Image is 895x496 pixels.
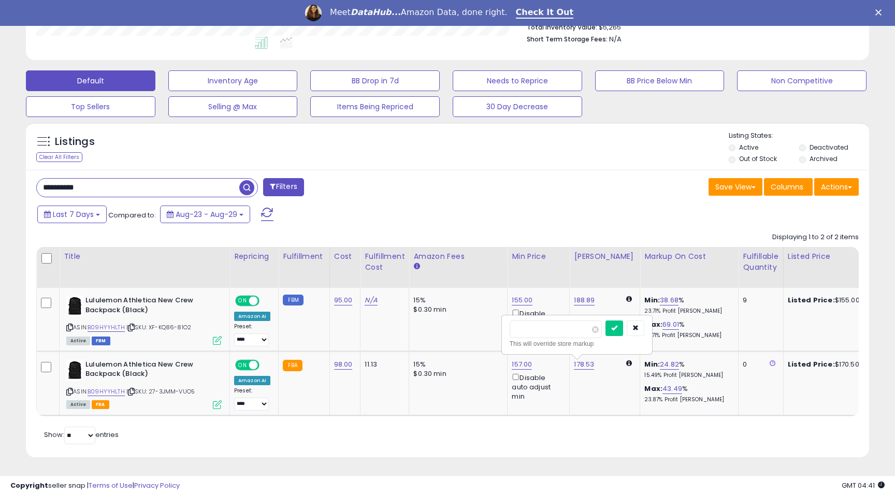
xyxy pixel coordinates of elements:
span: OFF [258,360,275,369]
b: Max: [644,319,662,329]
div: Markup on Cost [644,251,734,262]
button: Actions [814,178,859,196]
button: Non Competitive [737,70,867,91]
div: 15% [413,360,499,369]
div: Fulfillment [283,251,325,262]
div: 15% [413,296,499,305]
button: Default [26,70,155,91]
span: 2025-09-6 04:41 GMT [842,480,885,490]
div: Displaying 1 to 2 of 2 items [772,232,859,242]
div: ASIN: [66,360,222,408]
button: Columns [764,178,813,196]
div: Preset: [234,387,270,411]
button: Needs to Reprice [453,70,582,91]
div: $0.30 min [413,305,499,314]
a: 188.89 [574,295,595,305]
h5: Listings [55,135,95,149]
div: % [644,360,730,379]
span: N/A [609,34,622,44]
div: Amazon Fees [413,251,503,262]
p: 34.71% Profit [PERSON_NAME] [644,332,730,339]
small: FBA [283,360,302,371]
i: DataHub... [351,7,401,17]
button: Aug-23 - Aug-29 [160,206,250,223]
div: Amazon AI [234,312,270,321]
strong: Copyright [10,480,48,490]
img: 31nuNC4SSOL._SL40_.jpg [66,296,83,316]
button: Items Being Repriced [310,96,440,117]
span: Aug-23 - Aug-29 [176,209,237,220]
span: Last 7 Days [53,209,94,220]
button: Filters [263,178,304,196]
b: Listed Price: [788,295,835,305]
label: Active [739,143,758,152]
div: Repricing [234,251,274,262]
b: Short Term Storage Fees: [527,35,608,43]
p: 23.87% Profit [PERSON_NAME] [644,396,730,403]
a: Privacy Policy [134,480,180,490]
button: Inventory Age [168,70,298,91]
div: Fulfillable Quantity [743,251,778,273]
a: 95.00 [334,295,353,305]
div: % [644,384,730,403]
div: Fulfillment Cost [365,251,405,273]
div: Close [875,9,886,16]
span: All listings currently available for purchase on Amazon [66,337,90,345]
span: OFF [258,297,275,305]
span: FBA [92,400,109,409]
div: 11.13 [365,360,401,369]
a: 178.53 [574,359,594,370]
div: $170.50 [788,360,874,369]
li: $5,265 [527,20,851,33]
a: 98.00 [334,359,353,370]
a: 24.82 [660,359,679,370]
a: 69.01 [662,319,679,330]
button: Save View [709,178,762,196]
span: Columns [771,182,803,192]
b: Lululemon Athletica New Crew Backpack (Black) [85,296,211,317]
b: Listed Price: [788,359,835,369]
b: Lululemon Athletica New Crew Backpack (Black) [85,360,211,382]
div: $0.30 min [413,369,499,378]
div: $155.00 [788,296,874,305]
div: Cost [334,251,356,262]
span: ON [236,360,249,369]
a: B09HYYHLTH [88,323,125,332]
b: Min: [644,359,660,369]
div: Meet Amazon Data, done right. [330,7,508,18]
b: Total Inventory Value: [527,23,597,32]
a: Check It Out [516,7,574,19]
a: B09HYYHLTH [88,387,125,396]
div: Title [64,251,225,262]
label: Deactivated [810,143,848,152]
button: BB Price Below Min [595,70,725,91]
div: 0 [743,360,775,369]
th: The percentage added to the cost of goods (COGS) that forms the calculator for Min & Max prices. [640,247,739,288]
img: 31nuNC4SSOL._SL40_.jpg [66,360,83,381]
span: All listings currently available for purchase on Amazon [66,400,90,409]
div: seller snap | | [10,481,180,491]
b: Min: [644,295,660,305]
div: Listed Price [788,251,877,262]
div: [PERSON_NAME] [574,251,636,262]
button: BB Drop in 7d [310,70,440,91]
span: FBM [92,337,110,345]
label: Out of Stock [739,154,777,163]
small: Amazon Fees. [413,262,420,271]
span: Compared to: [108,210,156,220]
div: % [644,320,730,339]
a: N/A [365,295,377,305]
span: | SKU: 27-3JMM-VUO5 [126,387,195,396]
a: 155.00 [512,295,532,305]
span: | SKU: XF-KQ86-81O2 [126,323,191,331]
p: 15.49% Profit [PERSON_NAME] [644,372,730,379]
b: Max: [644,384,662,393]
a: 157.00 [512,359,532,370]
label: Archived [810,154,838,163]
div: 9 [743,296,775,305]
div: This will override store markup [510,339,644,349]
img: Profile image for Georgie [305,5,322,21]
div: Disable auto adjust min [512,308,561,338]
button: Top Sellers [26,96,155,117]
div: Amazon AI [234,376,270,385]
